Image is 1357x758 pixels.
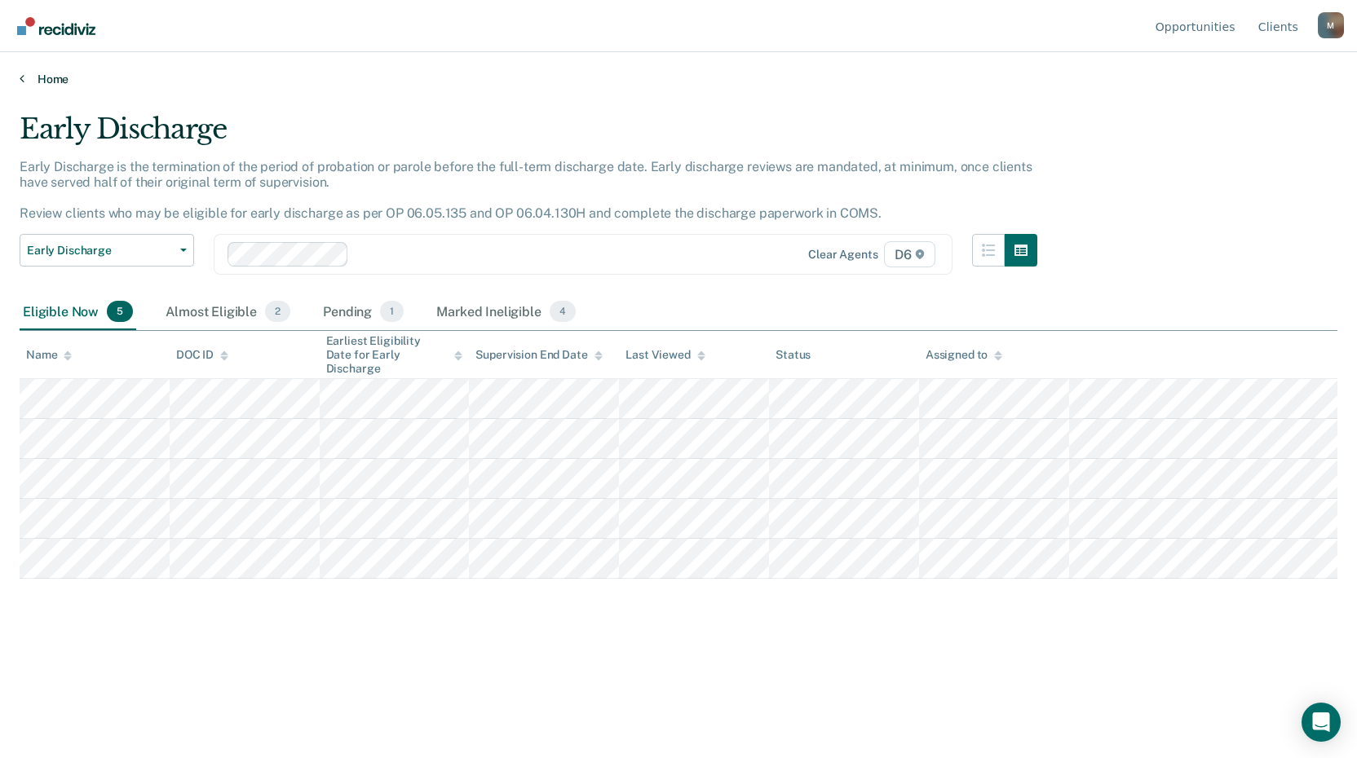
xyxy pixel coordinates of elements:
[20,72,1337,86] a: Home
[27,244,174,258] span: Early Discharge
[1318,12,1344,38] button: Profile dropdown button
[380,301,404,322] span: 1
[326,334,463,375] div: Earliest Eligibility Date for Early Discharge
[1302,703,1341,742] div: Open Intercom Messenger
[107,301,133,322] span: 5
[884,241,935,267] span: D6
[20,112,1037,159] div: Early Discharge
[776,348,811,362] div: Status
[433,294,579,330] div: Marked Ineligible4
[20,294,136,330] div: Eligible Now5
[26,348,72,362] div: Name
[20,159,1032,222] p: Early Discharge is the termination of the period of probation or parole before the full-term disc...
[926,348,1002,362] div: Assigned to
[1318,12,1344,38] div: M
[162,294,294,330] div: Almost Eligible2
[550,301,576,322] span: 4
[20,234,194,267] button: Early Discharge
[475,348,602,362] div: Supervision End Date
[265,301,290,322] span: 2
[17,17,95,35] img: Recidiviz
[176,348,228,362] div: DOC ID
[320,294,407,330] div: Pending1
[625,348,705,362] div: Last Viewed
[808,248,877,262] div: Clear agents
